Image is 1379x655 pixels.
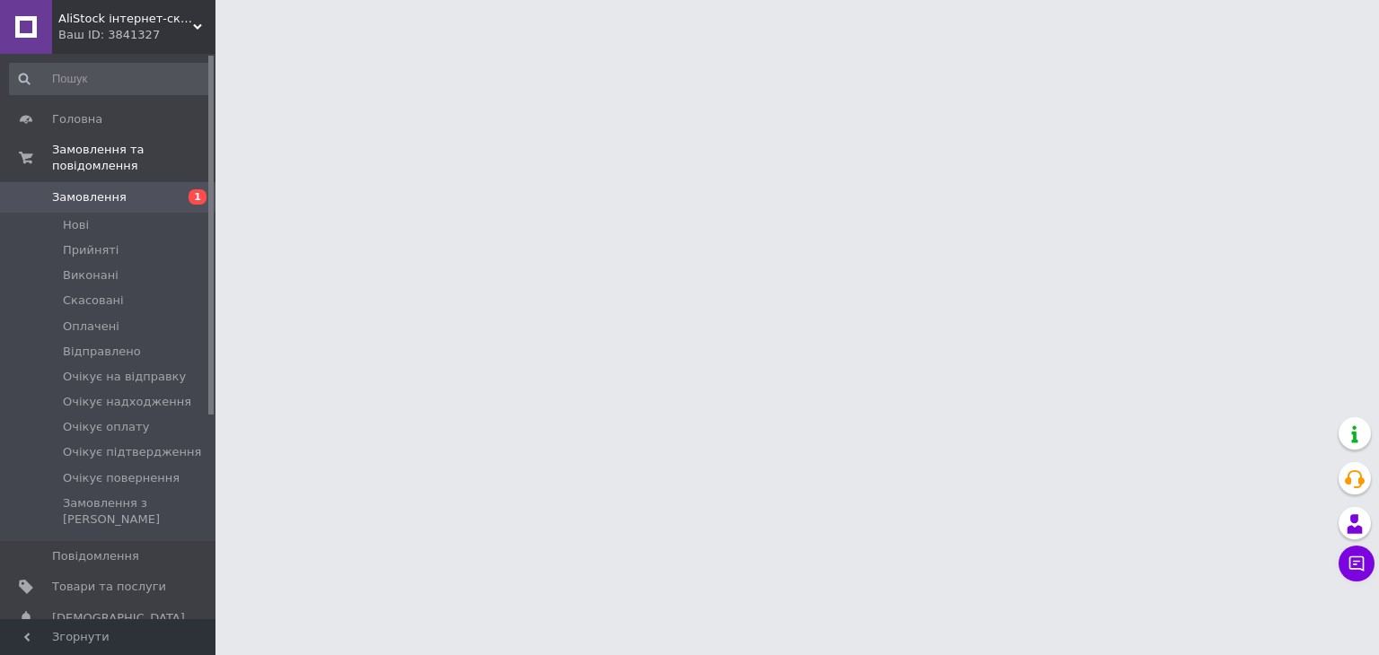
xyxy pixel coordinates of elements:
[63,344,141,360] span: Відправлено
[52,189,127,205] span: Замовлення
[58,27,215,43] div: Ваш ID: 3841327
[9,63,212,95] input: Пошук
[63,444,201,460] span: Очікує підтвердження
[63,495,210,528] span: Замовлення з [PERSON_NAME]
[52,579,166,595] span: Товари та послуги
[1339,546,1375,581] button: Чат з покупцем
[63,217,89,233] span: Нові
[52,111,102,127] span: Головна
[63,369,186,385] span: Очікує на відправку
[63,319,119,335] span: Оплачені
[52,610,185,626] span: [DEMOGRAPHIC_DATA]
[63,267,119,284] span: Виконані
[58,11,193,27] span: AliStock інтернет-склад-магазин смартфони, планшети, повербанки, зарядні станції, товари для дому
[63,394,191,410] span: Очікує надходження
[52,142,215,174] span: Замовлення та повідомлення
[63,419,149,435] span: Очікує оплату
[63,470,180,486] span: Очікує повернення
[189,189,206,205] span: 1
[63,242,119,258] span: Прийняті
[52,548,139,564] span: Повідомлення
[63,293,124,309] span: Скасовані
